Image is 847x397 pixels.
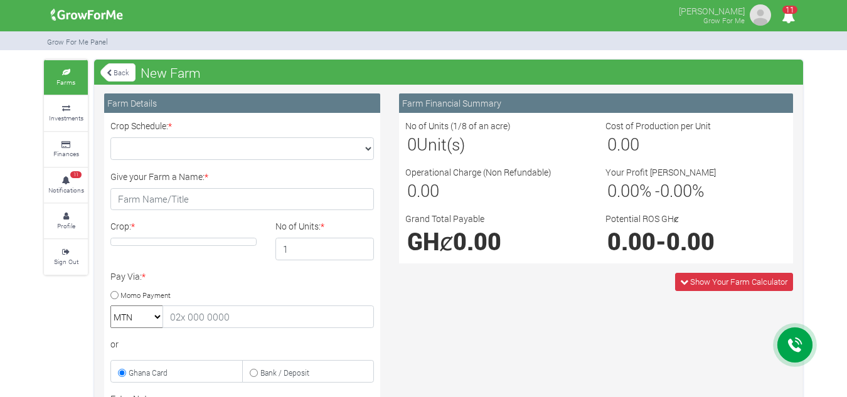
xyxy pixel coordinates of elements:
a: Investments [44,96,88,130]
span: 0.00 [666,226,715,257]
label: Grand Total Payable [405,212,484,225]
label: No of Units (1/8 of an acre) [405,119,511,132]
span: New Farm [137,60,204,85]
small: Profile [57,221,75,230]
small: Grow For Me Panel [47,37,108,46]
input: 02x 000 0000 [162,305,374,328]
span: 11 [70,171,82,179]
a: 11 [776,12,801,24]
label: Your Profit [PERSON_NAME] [605,166,716,179]
small: Ghana Card [129,368,168,378]
img: growforme image [46,3,127,28]
span: 0 [407,133,417,155]
label: Potential ROS GHȼ [605,212,679,225]
label: Cost of Production per Unit [605,119,711,132]
label: Crop Schedule: [110,119,172,132]
h1: GHȼ [407,227,585,255]
small: Sign Out [54,257,78,266]
label: Pay Via: [110,270,146,283]
small: Finances [53,149,79,158]
div: or [110,337,374,351]
input: Momo Payment [110,291,119,299]
a: Profile [44,204,88,238]
a: Finances [44,132,88,167]
input: Farm Name/Title [110,188,374,211]
input: Ghana Card [118,369,126,377]
div: Farm Financial Summary [399,93,793,113]
label: Operational Charge (Non Refundable) [405,166,551,179]
label: Give your Farm a Name: [110,170,208,183]
span: 0.00 [660,179,692,201]
p: [PERSON_NAME] [679,3,745,18]
span: Show Your Farm Calculator [690,276,787,287]
small: Investments [49,114,83,122]
div: Farm Details [104,93,380,113]
i: Notifications [776,3,801,31]
input: Bank / Deposit [250,369,258,377]
small: Momo Payment [120,290,171,299]
span: 11 [782,6,797,14]
span: 0.00 [607,179,639,201]
h3: Unit(s) [407,134,585,154]
a: Back [100,62,136,83]
small: Grow For Me [703,16,745,25]
small: Farms [56,78,75,87]
span: 0.00 [453,226,501,257]
a: Farms [44,60,88,95]
img: growforme image [748,3,773,28]
span: 0.00 [607,133,639,155]
label: No of Units: [275,220,324,233]
span: 0.00 [607,226,656,257]
h1: - [607,227,785,255]
small: Bank / Deposit [260,368,309,378]
a: 11 Notifications [44,168,88,203]
a: Sign Out [44,240,88,274]
label: Crop: [110,220,135,233]
small: Notifications [48,186,84,194]
span: 0.00 [407,179,439,201]
h3: % - % [607,181,785,201]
